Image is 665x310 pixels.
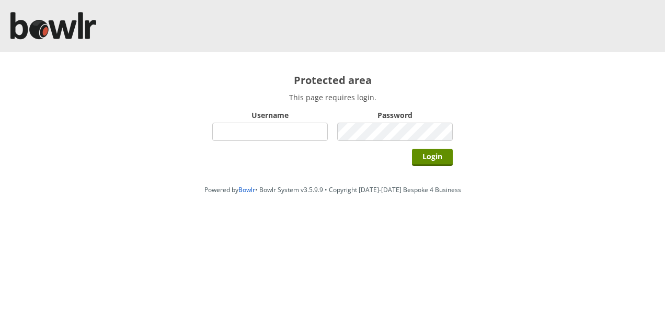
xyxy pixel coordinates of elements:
[212,92,453,102] p: This page requires login.
[412,149,453,166] input: Login
[238,185,255,194] a: Bowlr
[337,110,453,120] label: Password
[204,185,461,194] span: Powered by • Bowlr System v3.5.9.9 • Copyright [DATE]-[DATE] Bespoke 4 Business
[212,110,328,120] label: Username
[212,73,453,87] h2: Protected area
